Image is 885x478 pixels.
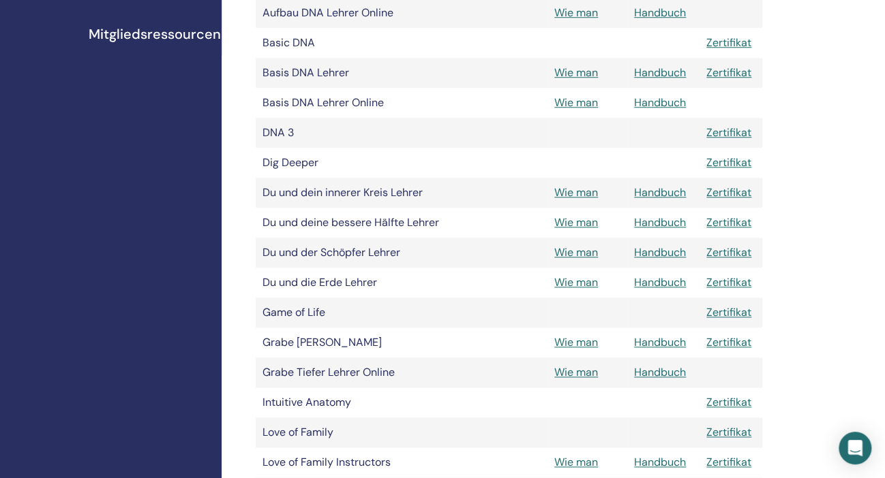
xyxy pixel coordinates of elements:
[706,215,751,229] a: Zertifikat
[634,365,686,379] a: Handbuch
[706,65,751,80] a: Zertifikat
[634,215,686,229] a: Handbuch
[256,268,455,298] td: Du und die Erde Lehrer
[554,215,598,229] a: Wie man
[634,95,686,110] a: Handbuch
[706,305,751,319] a: Zertifikat
[256,208,455,238] td: Du und deine bessere Hälfte Lehrer
[706,185,751,200] a: Zertifikat
[256,118,455,148] td: DNA 3
[256,298,455,328] td: Game of Life
[256,357,455,387] td: Grabe Tiefer Lehrer Online
[256,88,455,118] td: Basis DNA Lehrer Online
[839,432,871,464] div: Open Intercom Messenger
[554,5,598,20] a: Wie man
[706,35,751,50] a: Zertifikat
[256,447,455,477] td: Love of Family Instructors
[634,65,686,80] a: Handbuch
[634,335,686,349] a: Handbuch
[256,417,455,447] td: Love of Family
[554,365,598,379] a: Wie man
[634,275,686,289] a: Handbuch
[554,455,598,469] a: Wie man
[256,238,455,268] td: Du und der Schöpfer Lehrer
[634,245,686,259] a: Handbuch
[706,125,751,140] a: Zertifikat
[256,387,455,417] td: Intuitive Anatomy
[256,328,455,357] td: Grabe [PERSON_NAME]
[706,395,751,409] a: Zertifikat
[256,148,455,178] td: Dig Deeper
[554,275,598,289] a: Wie man
[706,275,751,289] a: Zertifikat
[706,455,751,469] a: Zertifikat
[256,28,455,58] td: Basic DNA
[89,24,221,44] span: Mitgliedsressourcen
[706,335,751,349] a: Zertifikat
[554,335,598,349] a: Wie man
[706,155,751,170] a: Zertifikat
[256,178,455,208] td: Du und dein innerer Kreis Lehrer
[634,5,686,20] a: Handbuch
[554,245,598,259] a: Wie man
[706,245,751,259] a: Zertifikat
[554,95,598,110] a: Wie man
[634,185,686,200] a: Handbuch
[554,65,598,80] a: Wie man
[634,455,686,469] a: Handbuch
[706,425,751,439] a: Zertifikat
[256,58,455,88] td: Basis DNA Lehrer
[554,185,598,200] a: Wie man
